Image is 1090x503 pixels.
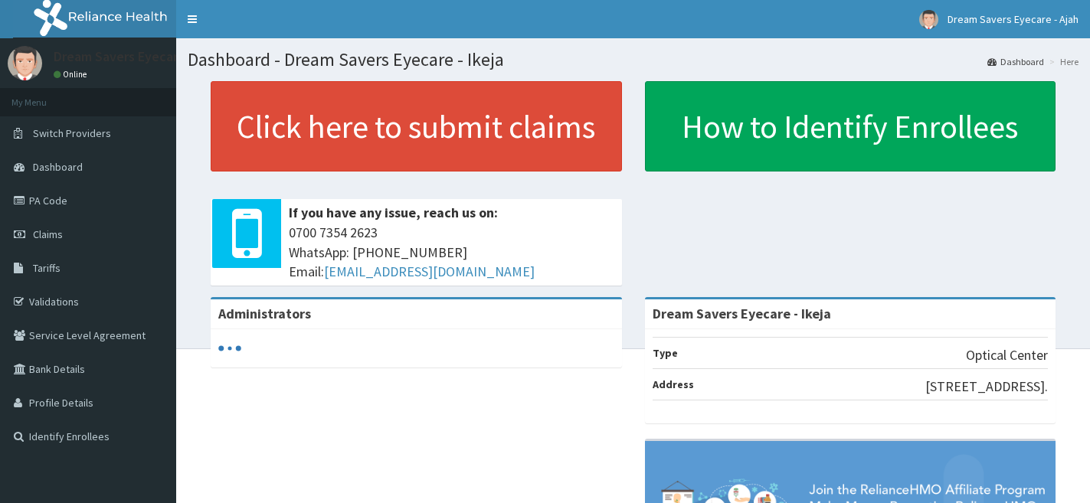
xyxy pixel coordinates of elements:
b: Administrators [218,305,311,322]
a: [EMAIL_ADDRESS][DOMAIN_NAME] [324,263,535,280]
h1: Dashboard - Dream Savers Eyecare - Ikeja [188,50,1079,70]
b: If you have any issue, reach us on: [289,204,498,221]
img: User Image [8,46,42,80]
span: 0700 7354 2623 WhatsApp: [PHONE_NUMBER] Email: [289,223,614,282]
span: Dashboard [33,160,83,174]
p: Dream Savers Eyecare - Ajah [54,50,221,64]
img: User Image [919,10,938,29]
a: Dashboard [987,55,1044,68]
p: [STREET_ADDRESS]. [925,377,1048,397]
span: Claims [33,227,63,241]
a: Click here to submit claims [211,81,622,171]
b: Address [653,377,694,391]
strong: Dream Savers Eyecare - Ikeja [653,305,831,322]
span: Tariffs [33,261,61,275]
span: Dream Savers Eyecare - Ajah [948,12,1079,26]
a: Online [54,69,90,80]
b: Type [653,346,678,360]
span: Switch Providers [33,126,111,140]
p: Optical Center [966,345,1048,365]
svg: audio-loading [218,337,241,360]
a: How to Identify Enrollees [645,81,1056,171]
li: Here [1046,55,1079,68]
